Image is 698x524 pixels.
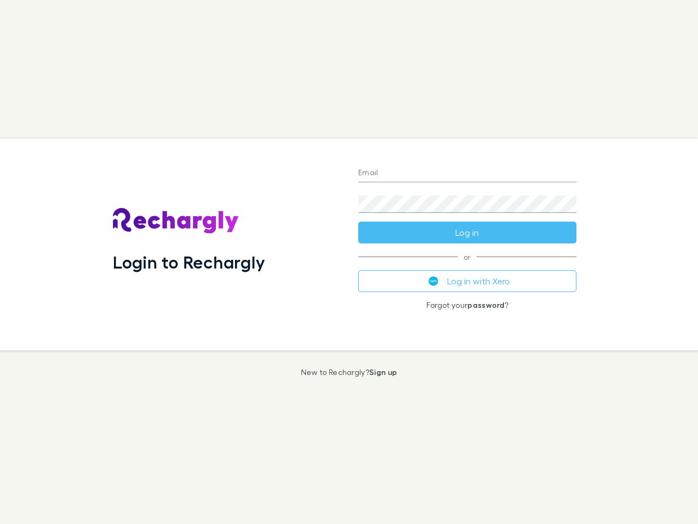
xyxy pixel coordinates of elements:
span: or [358,257,576,257]
a: password [467,300,504,309]
img: Rechargly's Logo [113,208,239,234]
p: Forgot your ? [358,301,576,309]
button: Log in [358,222,576,243]
img: Xero's logo [429,276,438,286]
h1: Login to Rechargly [113,252,265,272]
a: Sign up [369,367,397,377]
button: Log in with Xero [358,270,576,292]
p: New to Rechargly? [301,368,398,377]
